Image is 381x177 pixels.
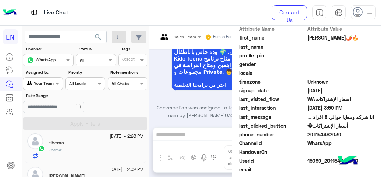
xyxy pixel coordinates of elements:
[26,93,104,99] label: Date Range
[110,133,144,140] small: [DATE] - 2:28 PM
[152,104,259,119] p: Conversation was assigned to team Sales Team by [PERSON_NAME]
[239,43,306,50] span: last_name
[68,69,104,76] label: Priority
[239,52,306,59] span: profile_pic
[239,166,306,173] span: email
[44,8,68,17] p: Live Chat
[307,25,374,33] span: Attribute Value
[307,95,374,103] span: اسعار الإشتراكاتWA
[307,157,374,164] span: 15089_201154482030
[307,87,374,94] span: 2025-09-25T13:49:40.977Z
[239,113,306,121] span: last_message
[94,33,102,41] span: search
[174,82,256,88] span: اختر من برامجنا التعليمية
[239,87,306,94] span: signup_date
[174,34,196,40] span: Sales Team
[23,117,147,130] button: Apply Filters
[316,9,324,17] img: tab
[307,78,374,85] span: Unknown
[307,122,374,129] span: أسعار الإشتراكات�
[38,145,45,152] img: WhatsApp
[30,8,39,17] img: tab
[239,157,306,164] span: UserId
[121,46,147,52] label: Tags
[307,34,374,41] span: Dalia🌶️🔥
[110,69,146,76] label: Note mentions
[239,140,306,147] span: ChannelId
[335,149,360,174] img: hulul-logo.png
[335,9,343,17] img: tab
[239,122,306,129] span: last_clicked_button
[158,34,171,45] img: teams.png
[312,5,326,20] a: tab
[239,34,306,41] span: first_name
[239,25,306,33] span: Attribute Name
[307,61,374,68] span: null
[213,34,242,40] small: Human Handover
[26,69,62,76] label: Assigned to:
[48,140,64,146] h5: ~hema
[239,61,306,68] span: gender
[307,148,374,156] span: null
[307,166,374,173] span: null
[239,69,306,77] span: locale
[48,147,62,153] b: :
[224,145,242,170] button: Send and close
[48,147,61,153] span: ~hema
[109,167,144,173] small: [DATE] - 2:02 PM
[272,5,307,20] a: Contact Us
[3,5,17,20] img: Logo
[239,131,306,138] span: phone_number
[239,104,306,112] span: last_interaction
[307,113,374,121] span: انا شركه ومعايا حوالي 8 افراد وكنت محتاجه عرض بالماتريال والامتحان وكل حاجه
[307,131,374,138] span: 201154482030
[307,104,374,112] span: 2025-09-25T13:50:04.851Z
[121,56,135,64] div: Select
[27,133,43,149] img: defaultAdmin.png
[365,8,374,17] img: profile
[239,148,306,156] span: HandoverOn
[239,95,306,103] span: last_visited_flow
[3,29,18,44] div: EN
[239,78,306,85] span: timezone
[90,31,107,46] button: search
[62,147,63,153] span: .
[225,112,245,118] span: 03:51 PM
[79,46,115,52] label: Status
[307,69,374,77] span: null
[26,46,73,52] label: Channel:
[307,140,374,147] span: 2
